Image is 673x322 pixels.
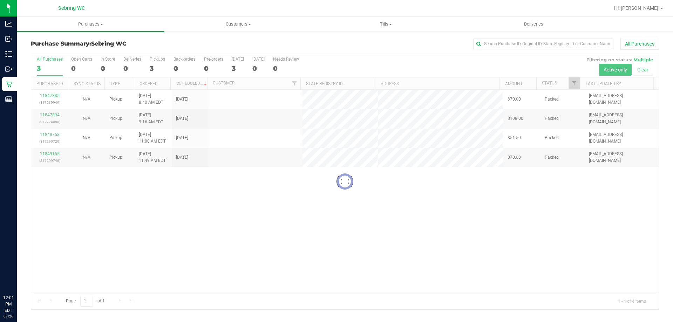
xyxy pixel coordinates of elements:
a: Tills [312,17,460,32]
inline-svg: Outbound [5,66,12,73]
inline-svg: Analytics [5,20,12,27]
span: Tills [312,21,459,27]
span: Customers [165,21,312,27]
a: Purchases [17,17,164,32]
inline-svg: Reports [5,96,12,103]
p: 08/26 [3,314,14,319]
span: Purchases [17,21,164,27]
button: All Purchases [620,38,659,50]
inline-svg: Retail [5,81,12,88]
inline-svg: Inbound [5,35,12,42]
iframe: Resource center unread badge [21,265,29,273]
iframe: Resource center [7,266,28,287]
input: Search Purchase ID, Original ID, State Registry ID or Customer Name... [473,39,613,49]
span: Deliveries [515,21,553,27]
span: Sebring WC [58,5,85,11]
span: Sebring WC [91,40,127,47]
a: Deliveries [460,17,607,32]
span: Hi, [PERSON_NAME]! [614,5,660,11]
h3: Purchase Summary: [31,41,240,47]
p: 12:01 PM EDT [3,295,14,314]
a: Customers [164,17,312,32]
inline-svg: Inventory [5,50,12,57]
